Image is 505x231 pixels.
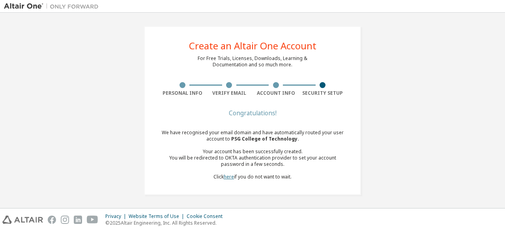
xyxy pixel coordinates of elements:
[252,90,299,96] div: Account Info
[231,135,299,142] span: PSG College of Technology .
[48,216,56,224] img: facebook.svg
[87,216,98,224] img: youtube.svg
[129,213,187,220] div: Website Terms of Use
[4,2,103,10] img: Altair One
[187,213,227,220] div: Cookie Consent
[189,41,316,51] div: Create an Altair One Account
[159,111,346,115] div: Congratulations!
[105,213,129,220] div: Privacy
[198,55,307,68] div: For Free Trials, Licenses, Downloads, Learning & Documentation and so much more.
[159,148,346,155] div: Your account has been successfully created.
[159,155,346,167] div: You will be redirected to OKTA authentication provider to set your account password in a few seco...
[74,216,82,224] img: linkedin.svg
[159,90,206,96] div: Personal Info
[61,216,69,224] img: instagram.svg
[206,90,253,96] div: Verify Email
[105,220,227,226] p: © 2025 Altair Engineering, Inc. All Rights Reserved.
[299,90,346,96] div: Security Setup
[159,130,346,180] div: We have recognised your email domain and have automatically routed your user account to Click if ...
[2,216,43,224] img: altair_logo.svg
[224,173,234,180] a: here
